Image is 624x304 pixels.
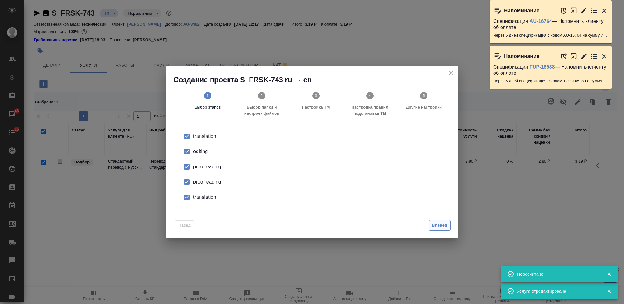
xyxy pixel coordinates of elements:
button: Закрыть [601,7,608,14]
div: Пересчитано! [517,271,597,277]
button: Закрыть [603,271,615,277]
div: translation [193,133,444,140]
button: Перейти в todo [590,53,598,60]
p: Через 5 дней спецификация с кодом TUP-16588 на сумму 7760 RUB будет просрочена [493,78,608,84]
p: Спецификация — Напомнить клиенту об оплате [493,18,608,30]
span: Выбор папки и настроек файлов [237,104,286,116]
div: proofreading [193,178,444,186]
h2: Создание проекта S_FRSK-743 ru → en [173,75,458,85]
div: proofreading [193,163,444,170]
p: Напоминание [504,8,540,14]
span: Выбор этапов [183,104,232,110]
p: Через 5 дней спецификация с кодом AU-16764 на сумму 74527.92 RUB будет просрочена [493,32,608,38]
button: Закрыть [603,288,615,294]
span: Настройка правил подстановки TM [345,104,394,116]
div: translation [193,194,444,201]
p: Напоминание [504,53,540,59]
div: Услуга отредактирована [517,288,597,294]
button: Редактировать [580,53,587,60]
button: Открыть в новой вкладке [570,4,577,17]
button: Редактировать [580,7,587,14]
text: 4 [369,93,371,98]
span: Настройка ТМ [291,104,340,110]
button: Отложить [560,53,567,60]
a: TUP-16588 [530,64,555,70]
button: close [447,68,456,77]
div: editing [193,148,444,155]
button: Перейти в todo [590,7,598,14]
span: Вперед [432,222,447,229]
p: Спецификация — Напомнить клиенту об оплате [493,64,608,76]
button: Закрыть [601,53,608,60]
text: 2 [261,93,263,98]
button: Отложить [560,7,567,14]
text: 5 [423,93,425,98]
a: AU-16764 [530,19,552,24]
text: 3 [315,93,317,98]
button: Открыть в новой вкладке [570,50,577,63]
span: Другие настройки [399,104,448,110]
button: Вперед [429,220,451,231]
text: 1 [207,93,209,98]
